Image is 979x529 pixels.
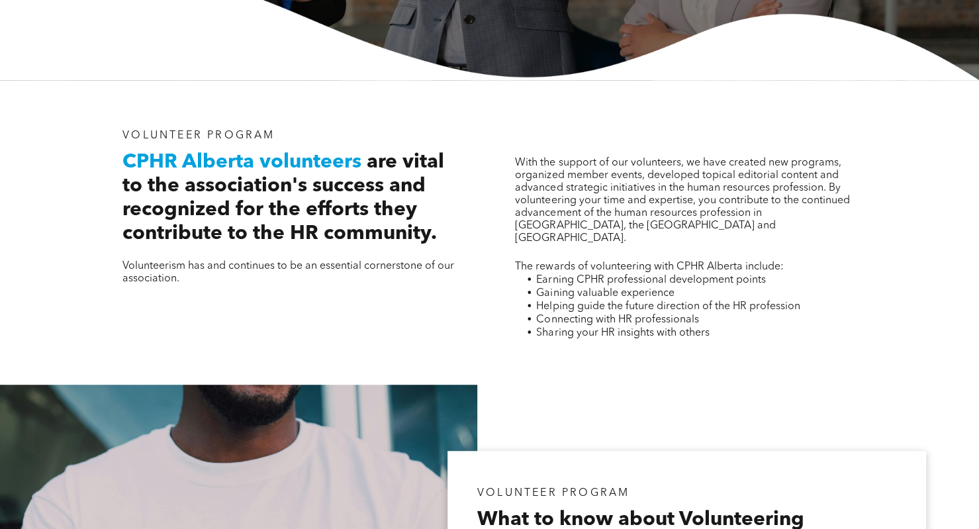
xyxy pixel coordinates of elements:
[122,261,454,284] span: Volunteerism has and continues to be an essential cornerstone of our association.
[536,288,674,299] span: Gaining valuable experience
[477,488,629,499] span: VOLUNTEER PROGRAM
[536,301,800,312] span: Helping guide the future direction of the HR profession
[515,262,783,272] span: The rewards of volunteering with CPHR Alberta include:
[536,275,765,285] span: Earning CPHR professional development points
[515,158,849,244] span: With the support of our volunteers, we have created new programs, organized member events, develo...
[122,152,361,172] span: CPHR Alberta volunteers
[122,130,275,141] span: VOLUNTEER PROGRAM
[536,314,698,325] span: Connecting with HR professionals
[536,328,709,338] span: Sharing your HR insights with others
